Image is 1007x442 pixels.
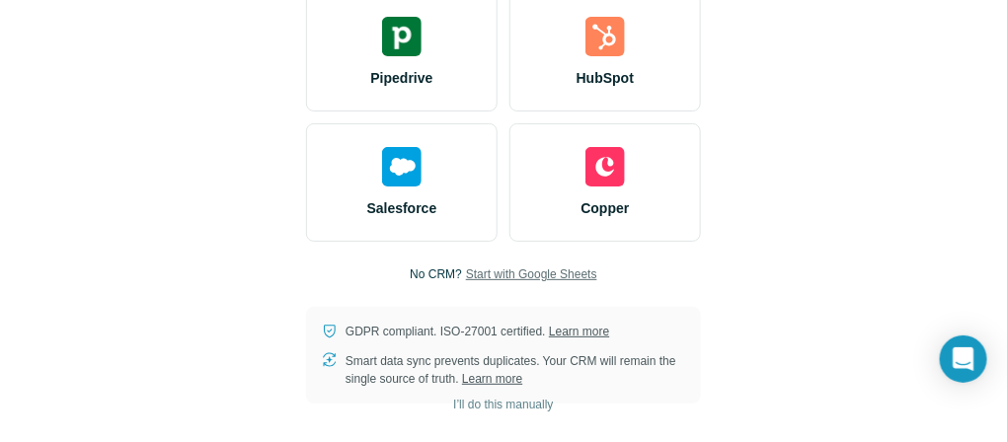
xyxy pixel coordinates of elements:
[367,198,437,218] span: Salesforce
[382,17,422,56] img: pipedrive's logo
[577,68,634,88] span: HubSpot
[453,396,553,413] span: I’ll do this manually
[439,390,567,419] button: I’ll do this manually
[410,265,462,283] p: No CRM?
[346,352,685,388] p: Smart data sync prevents duplicates. Your CRM will remain the single source of truth.
[370,68,432,88] span: Pipedrive
[940,335,987,383] div: Open Intercom Messenger
[346,323,609,340] p: GDPR compliant. ISO-27001 certified.
[585,147,625,186] img: copper's logo
[581,198,630,218] span: Copper
[466,265,597,283] button: Start with Google Sheets
[549,325,609,338] a: Learn more
[585,17,625,56] img: hubspot's logo
[462,372,522,386] a: Learn more
[382,147,422,186] img: salesforce's logo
